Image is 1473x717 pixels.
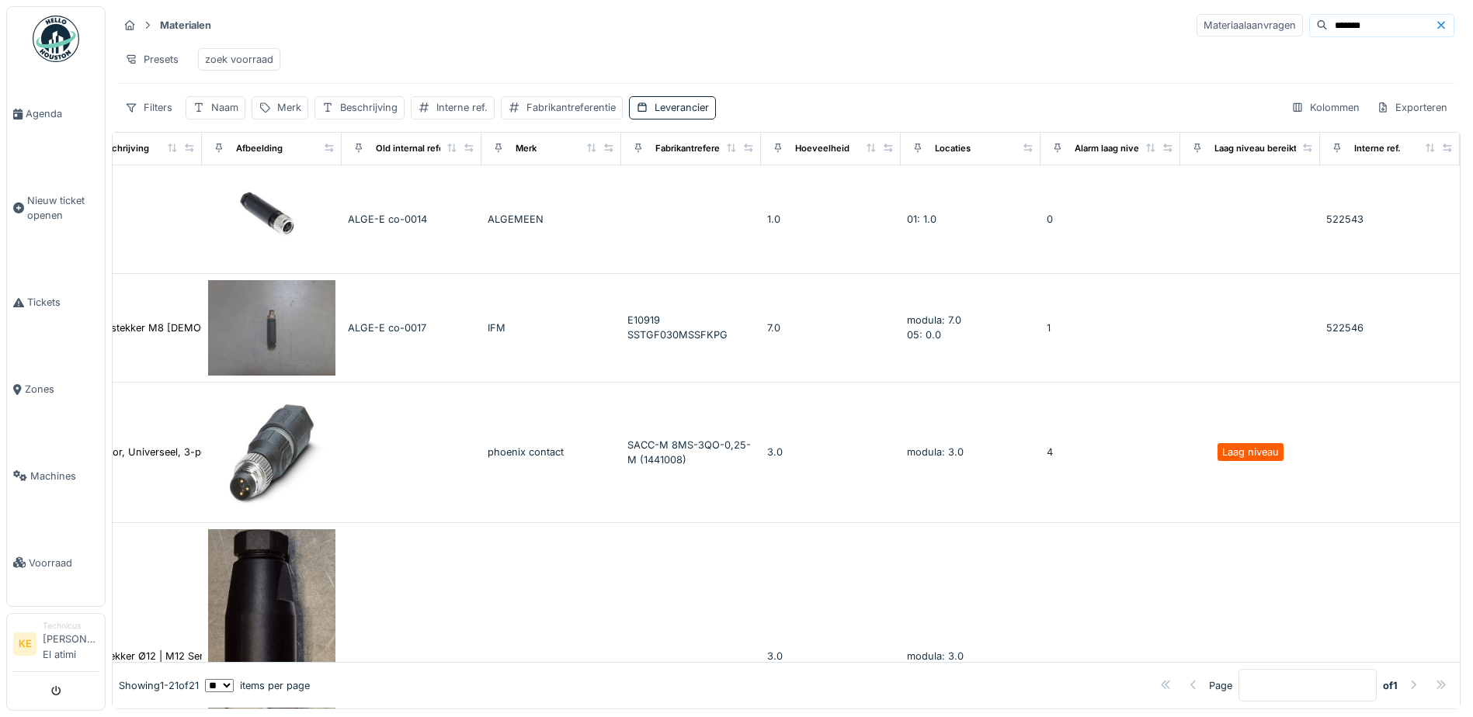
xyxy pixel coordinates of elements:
a: Agenda [7,71,105,158]
img: 3Polige stekker M8 Male [208,280,335,376]
div: 3.0 [767,649,895,663]
div: 0 [1047,212,1174,227]
div: ALGE-E co-0017 [348,320,475,335]
div: Naam [211,100,238,115]
a: Zones [7,346,105,433]
a: Machines [7,432,105,519]
div: Connector, Universeel, 3-polig, connector recht... [73,445,309,459]
div: Interne ref. [1354,142,1401,155]
div: Old internal reference [376,142,469,155]
div: Leverancier [655,100,709,115]
div: 1 [1047,320,1174,335]
span: Tickets [27,295,99,310]
span: Zones [25,382,99,397]
div: items per page [205,678,310,693]
div: Locaties [935,142,971,155]
a: Nieuw ticket openen [7,158,105,259]
li: [PERSON_NAME] El atimi [43,620,99,668]
div: Filters [118,96,179,119]
div: Beschrijving [96,142,149,155]
div: 7.0 [767,320,895,335]
div: Laag niveau [1222,445,1279,459]
div: IFM [488,320,615,335]
div: Alarm laag niveau [1075,142,1149,155]
img: Badge_color-CXgf-gQk.svg [33,16,79,62]
div: Merk [516,142,537,155]
span: 01: 1.0 [907,213,936,225]
div: 3Polige stekker M8 [DEMOGRAPHIC_DATA] E10919 [73,320,314,335]
div: SACC-M 8MS-3QO-0,25-M (1441008) [627,438,755,467]
a: Tickets [7,259,105,346]
div: 4 [1047,445,1174,459]
div: zoek voorraad [205,52,273,67]
div: phoenix contact [488,445,615,459]
div: Interne ref. [436,100,488,115]
span: Voorraad [29,556,99,570]
div: Hoeveelheid [795,142,849,155]
div: Technicus [43,620,99,632]
strong: Materialen [154,18,217,33]
span: modula: 7.0 [907,314,961,326]
div: Kolommen [1284,96,1367,119]
div: ALGEMEEN [488,212,615,227]
li: KE [13,632,36,656]
div: Fabrikantreferentie [655,142,736,155]
div: 522546 [1326,320,1454,335]
div: Materiaalaanvragen [1197,14,1303,36]
div: 1.0 [767,212,895,227]
div: E10919 SSTGF030MSSFKPG [627,313,755,342]
div: Fabrikantreferentie [526,100,616,115]
div: Exporteren [1370,96,1454,119]
div: Afbeelding [236,142,283,155]
span: modula: 3.0 [907,446,964,458]
div: 3.0 [767,445,895,459]
span: 05: 0.0 [907,329,941,341]
div: Showing 1 - 21 of 21 [119,678,199,693]
div: Beschrijving [340,100,398,115]
span: Nieuw ticket openen [27,193,99,223]
div: 522543 [1326,212,1454,227]
span: modula: 3.0 [907,650,964,662]
div: Presets [118,48,186,71]
a: KE Technicus[PERSON_NAME] El atimi [13,620,99,672]
img: 3 polige stekker M8 male quickon PHOENIX SACC-M 8MS-3QO-0,25-M [208,389,335,516]
strong: of 1 [1383,678,1398,693]
div: Laag niveau bereikt? [1214,142,1301,155]
div: 4 Pin Stekker Ø12 | M12 Sensorstekker | Connector [73,649,314,663]
span: Machines [30,469,99,483]
div: Page [1209,678,1232,693]
span: Agenda [26,106,99,121]
div: ALGE-E co-0014 [348,212,475,227]
a: Voorraad [7,519,105,606]
img: 3Polige stekker M8 Female [208,171,335,267]
div: Merk [277,100,301,115]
